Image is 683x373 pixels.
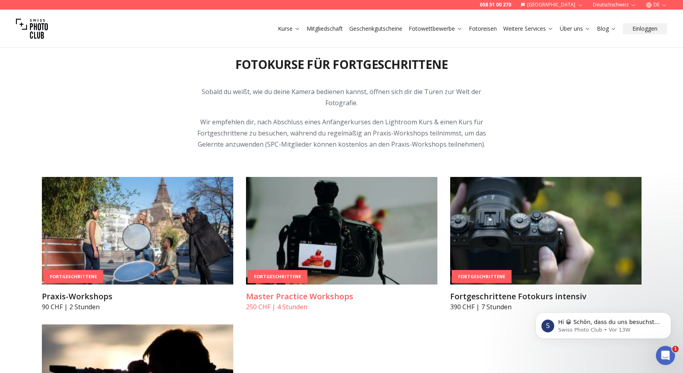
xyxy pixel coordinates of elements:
a: Fortgeschrittene Fotokurs intensivFortgeschritteneFortgeschrittene Fotokurs intensiv390 CHF | 7 S... [450,177,642,312]
img: Praxis-Workshops [42,177,233,285]
a: Geschenkgutscheine [349,25,402,33]
a: Blog [597,25,616,33]
a: Weitere Services [503,25,553,33]
img: Swiss photo club [16,13,48,45]
iframe: Intercom notifications Nachricht [524,296,683,351]
a: 058 51 00 270 [480,2,511,8]
button: Blog [594,23,620,34]
div: Fortgeschrittene [43,270,103,283]
a: Master Practice WorkshopsFortgeschritteneMaster Practice Workshops250 CHF | 4 Stunden [246,177,437,312]
a: Kurse [278,25,300,33]
h3: Fortgeschrittene Fotokurs intensiv [450,291,642,302]
p: 90 CHF | 2 Stunden [42,302,233,312]
button: Mitgliedschaft [303,23,346,34]
h3: Praxis-Workshops [42,291,233,302]
a: Über uns [560,25,590,33]
span: 1 [672,346,679,352]
button: Geschenkgutscheine [346,23,405,34]
button: Kurse [275,23,303,34]
h2: Fotokurse für Fortgeschrittene [235,57,448,72]
a: Fotoreisen [469,25,497,33]
h3: Master Practice Workshops [246,291,437,302]
img: Master Practice Workshops [246,177,437,285]
a: Mitgliedschaft [307,25,343,33]
iframe: Intercom live chat [656,346,675,365]
button: Fotowettbewerbe [405,23,466,34]
a: Praxis-WorkshopsFortgeschrittenePraxis-Workshops90 CHF | 2 Stunden [42,177,233,312]
button: Weitere Services [500,23,557,34]
p: Sobald du weißt, wie du deine Kamera bedienen kannst, öffnen sich dir die Türen zur Welt der Foto... [189,86,495,108]
a: Fotowettbewerbe [409,25,463,33]
button: Einloggen [623,23,667,34]
p: Wir empfehlen dir, nach Abschluss eines Anfängerkurses den Lightroom Kurs & einen Kurs für Fortge... [189,116,495,150]
p: 250 CHF | 4 Stunden [246,302,437,312]
div: Fortgeschrittene [452,270,512,283]
p: 390 CHF | 7 Stunden [450,302,642,312]
img: Fortgeschrittene Fotokurs intensiv [450,177,642,285]
button: Fotoreisen [466,23,500,34]
div: Fortgeschrittene [248,270,307,283]
button: Über uns [557,23,594,34]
